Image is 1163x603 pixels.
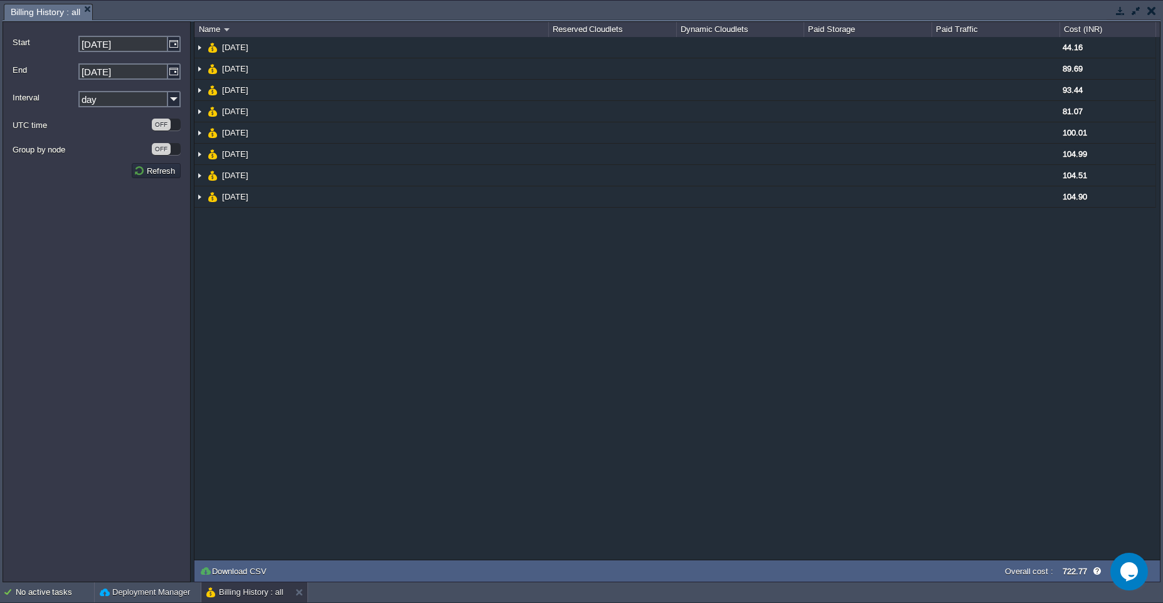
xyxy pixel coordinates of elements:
[206,586,284,599] button: Billing History : all
[13,119,151,132] label: UTC time
[11,4,80,20] span: Billing History : all
[221,85,250,95] a: [DATE]
[1063,85,1083,95] span: 93.44
[224,28,230,31] img: AMDAwAAAACH5BAEAAAAALAAAAAABAAEAAAICRAEAOw==
[221,170,250,181] a: [DATE]
[1005,567,1054,576] label: Overall cost :
[221,127,250,138] a: [DATE]
[221,149,250,159] a: [DATE]
[1061,22,1155,37] div: Cost (INR)
[194,144,204,164] img: AMDAwAAAACH5BAEAAAAALAAAAAABAAEAAAICRAEAOw==
[13,63,77,77] label: End
[208,80,218,100] img: AMDAwAAAACH5BAEAAAAALAAAAAABAAEAAAICRAEAOw==
[221,42,250,53] a: [DATE]
[13,91,77,104] label: Interval
[1063,192,1087,201] span: 104.90
[221,106,250,117] a: [DATE]
[194,186,204,207] img: AMDAwAAAACH5BAEAAAAALAAAAAABAAEAAAICRAEAOw==
[13,143,151,156] label: Group by node
[194,37,204,58] img: AMDAwAAAACH5BAEAAAAALAAAAAABAAEAAAICRAEAOw==
[208,144,218,164] img: AMDAwAAAACH5BAEAAAAALAAAAAABAAEAAAICRAEAOw==
[208,37,218,58] img: AMDAwAAAACH5BAEAAAAALAAAAAABAAEAAAICRAEAOw==
[1063,149,1087,159] span: 104.99
[13,36,77,49] label: Start
[677,22,804,37] div: Dynamic Cloudlets
[194,80,204,100] img: AMDAwAAAACH5BAEAAAAALAAAAAABAAEAAAICRAEAOw==
[208,101,218,122] img: AMDAwAAAACH5BAEAAAAALAAAAAABAAEAAAICRAEAOw==
[550,22,676,37] div: Reserved Cloudlets
[805,22,932,37] div: Paid Storage
[196,22,548,37] div: Name
[152,119,171,131] div: OFF
[134,165,179,176] button: Refresh
[221,63,250,74] a: [DATE]
[221,191,250,202] a: [DATE]
[100,586,190,599] button: Deployment Manager
[194,122,204,143] img: AMDAwAAAACH5BAEAAAAALAAAAAABAAEAAAICRAEAOw==
[208,165,218,186] img: AMDAwAAAACH5BAEAAAAALAAAAAABAAEAAAICRAEAOw==
[1063,64,1083,73] span: 89.69
[194,58,204,79] img: AMDAwAAAACH5BAEAAAAALAAAAAABAAEAAAICRAEAOw==
[152,143,171,155] div: OFF
[208,122,218,143] img: AMDAwAAAACH5BAEAAAAALAAAAAABAAEAAAICRAEAOw==
[933,22,1059,37] div: Paid Traffic
[1063,107,1083,116] span: 81.07
[208,58,218,79] img: AMDAwAAAACH5BAEAAAAALAAAAAABAAEAAAICRAEAOw==
[1063,128,1087,137] span: 100.01
[1063,567,1087,576] label: 722.77
[208,186,218,207] img: AMDAwAAAACH5BAEAAAAALAAAAAABAAEAAAICRAEAOw==
[194,101,204,122] img: AMDAwAAAACH5BAEAAAAALAAAAAABAAEAAAICRAEAOw==
[16,582,94,602] div: No active tasks
[1110,553,1150,590] iframe: chat widget
[199,565,270,577] button: Download CSV
[1063,171,1087,180] span: 104.51
[194,165,204,186] img: AMDAwAAAACH5BAEAAAAALAAAAAABAAEAAAICRAEAOw==
[1063,43,1083,52] span: 44.16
